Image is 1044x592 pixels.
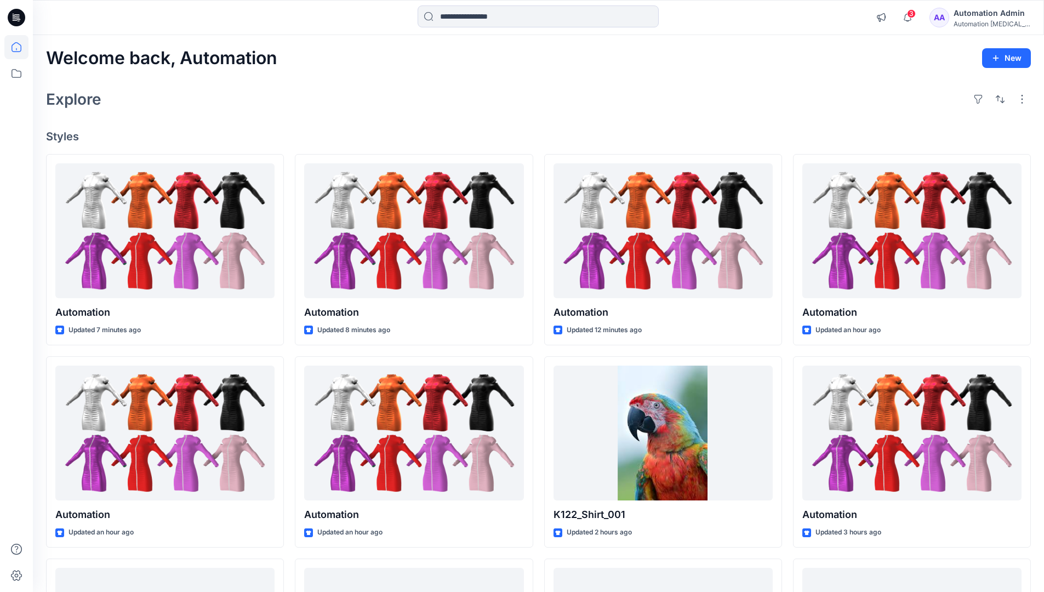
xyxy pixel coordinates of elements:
[317,527,383,538] p: Updated an hour ago
[954,7,1030,20] div: Automation Admin
[954,20,1030,28] div: Automation [MEDICAL_DATA]...
[55,507,275,522] p: Automation
[317,325,390,336] p: Updated 8 minutes ago
[55,163,275,299] a: Automation
[304,305,523,320] p: Automation
[69,527,134,538] p: Updated an hour ago
[815,527,881,538] p: Updated 3 hours ago
[304,163,523,299] a: Automation
[554,507,773,522] p: K122_Shirt_001
[929,8,949,27] div: AA
[46,130,1031,143] h4: Styles
[907,9,916,18] span: 3
[69,325,141,336] p: Updated 7 minutes ago
[802,305,1022,320] p: Automation
[802,163,1022,299] a: Automation
[982,48,1031,68] button: New
[304,507,523,522] p: Automation
[567,325,642,336] p: Updated 12 minutes ago
[55,305,275,320] p: Automation
[815,325,881,336] p: Updated an hour ago
[554,163,773,299] a: Automation
[554,366,773,501] a: K122_Shirt_001
[304,366,523,501] a: Automation
[567,527,632,538] p: Updated 2 hours ago
[802,507,1022,522] p: Automation
[802,366,1022,501] a: Automation
[554,305,773,320] p: Automation
[46,48,277,69] h2: Welcome back, Automation
[46,90,101,108] h2: Explore
[55,366,275,501] a: Automation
